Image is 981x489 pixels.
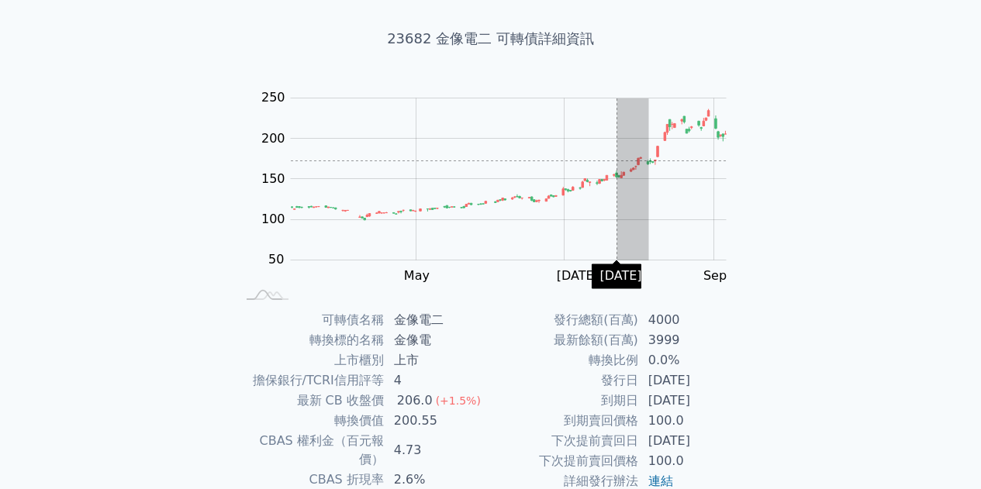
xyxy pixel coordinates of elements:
[237,391,385,411] td: 最新 CB 收盤價
[436,394,481,407] span: (+1.5%)
[491,411,639,431] td: 到期賣回價格
[261,90,285,105] tspan: 250
[703,268,727,283] tspan: Sep
[491,370,639,391] td: 發行日
[491,391,639,411] td: 到期日
[237,310,385,330] td: 可轉債名稱
[639,370,745,391] td: [DATE]
[385,330,491,350] td: 金像電
[639,411,745,431] td: 100.0
[639,391,745,411] td: [DATE]
[237,411,385,431] td: 轉換價值
[491,310,639,330] td: 發行總額(百萬)
[491,431,639,451] td: 下次提前賣回日
[639,330,745,350] td: 3999
[639,310,745,330] td: 4000
[261,171,285,186] tspan: 150
[385,431,491,470] td: 4.73
[639,350,745,370] td: 0.0%
[237,431,385,470] td: CBAS 權利金（百元報價）
[254,90,750,315] g: Chart
[557,268,599,283] tspan: [DATE]
[385,350,491,370] td: 上市
[385,411,491,431] td: 200.55
[385,310,491,330] td: 金像電二
[385,370,491,391] td: 4
[648,474,673,488] a: 連結
[639,451,745,471] td: 100.0
[237,370,385,391] td: 擔保銀行/TCRI信用評等
[491,350,639,370] td: 轉換比例
[261,131,285,146] tspan: 200
[639,431,745,451] td: [DATE]
[268,252,284,267] tspan: 50
[261,212,285,226] tspan: 100
[491,330,639,350] td: 最新餘額(百萬)
[218,28,764,50] h1: 23682 金像電二 可轉債詳細資訊
[394,391,436,410] div: 206.0
[491,451,639,471] td: 下次提前賣回價格
[404,268,430,283] tspan: May
[237,350,385,370] td: 上市櫃別
[237,330,385,350] td: 轉換標的名稱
